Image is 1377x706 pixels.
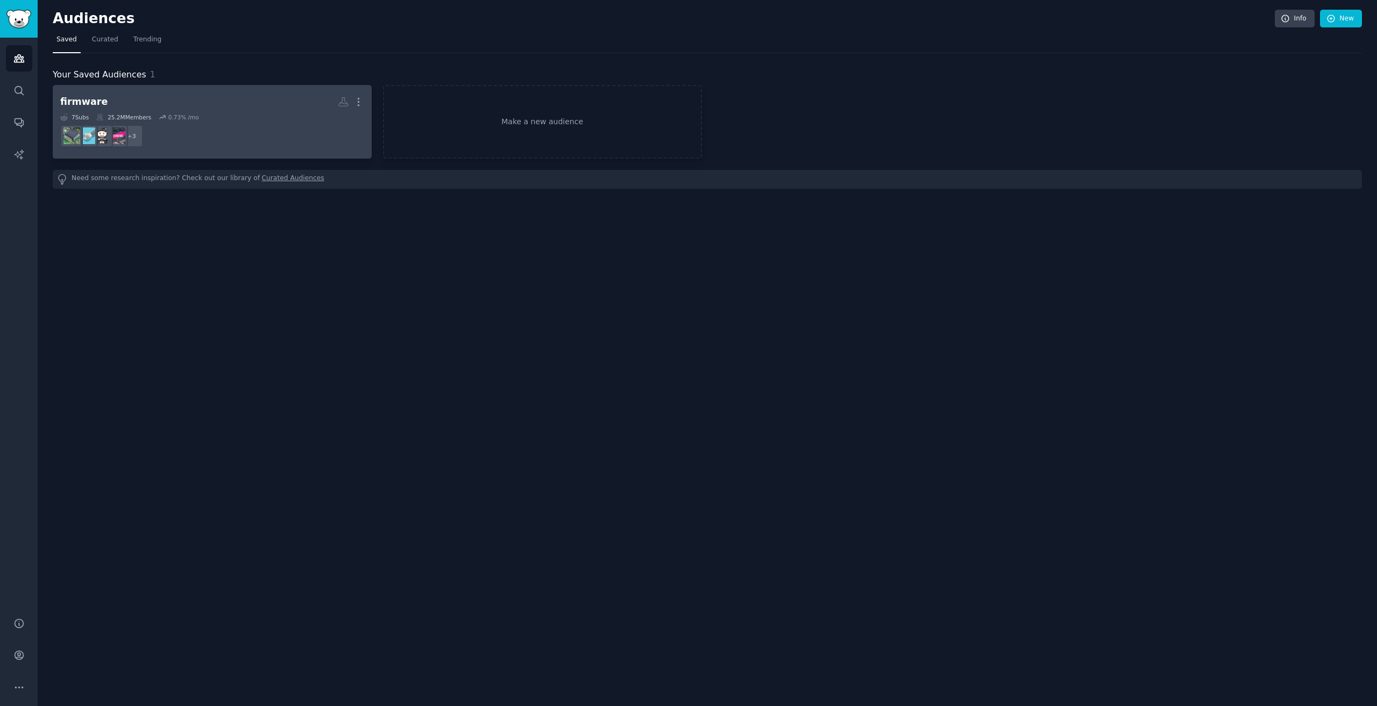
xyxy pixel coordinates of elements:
img: embedded [63,127,80,144]
a: Make a new audience [383,85,702,159]
h2: Audiences [53,10,1275,27]
a: Curated Audiences [262,174,324,185]
a: New [1320,10,1362,28]
span: Trending [133,35,161,45]
span: Saved [56,35,77,45]
div: Need some research inspiration? Check out our library of [53,170,1362,189]
a: Info [1275,10,1315,28]
img: GummySearch logo [6,10,31,28]
a: Curated [88,31,122,53]
span: Curated [92,35,118,45]
a: Saved [53,31,81,53]
img: techsupport [94,127,110,144]
img: technews [109,127,125,144]
a: Trending [130,31,165,53]
img: technology [79,127,95,144]
div: 7 Sub s [60,113,89,121]
div: + 3 [120,125,143,147]
div: 0.73 % /mo [168,113,199,121]
a: firmware7Subs25.2MMembers0.73% /mo+3technewstechsupporttechnologyembedded [53,85,372,159]
div: firmware [60,95,108,109]
span: 1 [150,69,155,80]
div: 25.2M Members [96,113,151,121]
span: Your Saved Audiences [53,68,146,82]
